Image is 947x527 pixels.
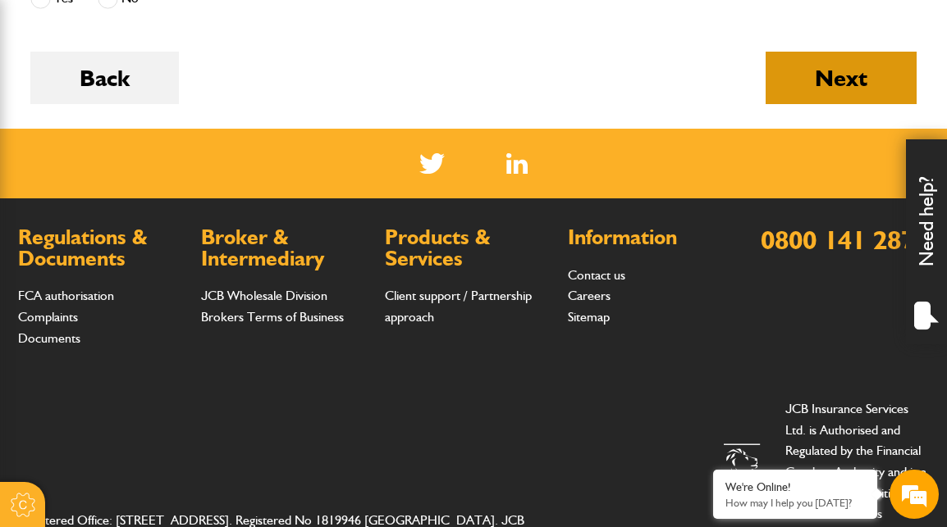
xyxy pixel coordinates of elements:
[21,152,300,188] input: Enter your last name
[18,288,114,303] a: FCA authorisation
[223,410,298,432] em: Start Chat
[766,52,917,104] button: Next
[906,139,947,344] div: Need help?
[269,8,309,48] div: Minimize live chat window
[201,309,344,325] a: Brokers Terms of Business
[568,267,625,283] a: Contact us
[21,297,300,396] textarea: Type your message and hit 'Enter'
[18,309,78,325] a: Complaints
[385,288,532,325] a: Client support / Partnership approach
[201,227,368,269] h2: Broker & Intermediary
[28,91,69,114] img: d_20077148190_company_1631870298795_20077148190
[201,288,327,303] a: JCB Wholesale Division
[568,309,610,325] a: Sitemap
[419,153,445,174] img: Twitter
[385,227,551,269] h2: Products & Services
[21,200,300,236] input: Enter your email address
[568,227,734,248] h2: Information
[18,227,185,269] h2: Regulations & Documents
[506,153,528,174] img: Linked In
[506,153,528,174] a: LinkedIn
[725,480,865,494] div: We're Online!
[18,330,80,346] a: Documents
[725,497,865,509] p: How may I help you today?
[761,224,929,256] a: 0800 141 2877
[21,248,300,284] input: Enter your phone number
[30,52,179,104] button: Back
[568,288,611,303] a: Careers
[85,92,276,113] div: Chat with us now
